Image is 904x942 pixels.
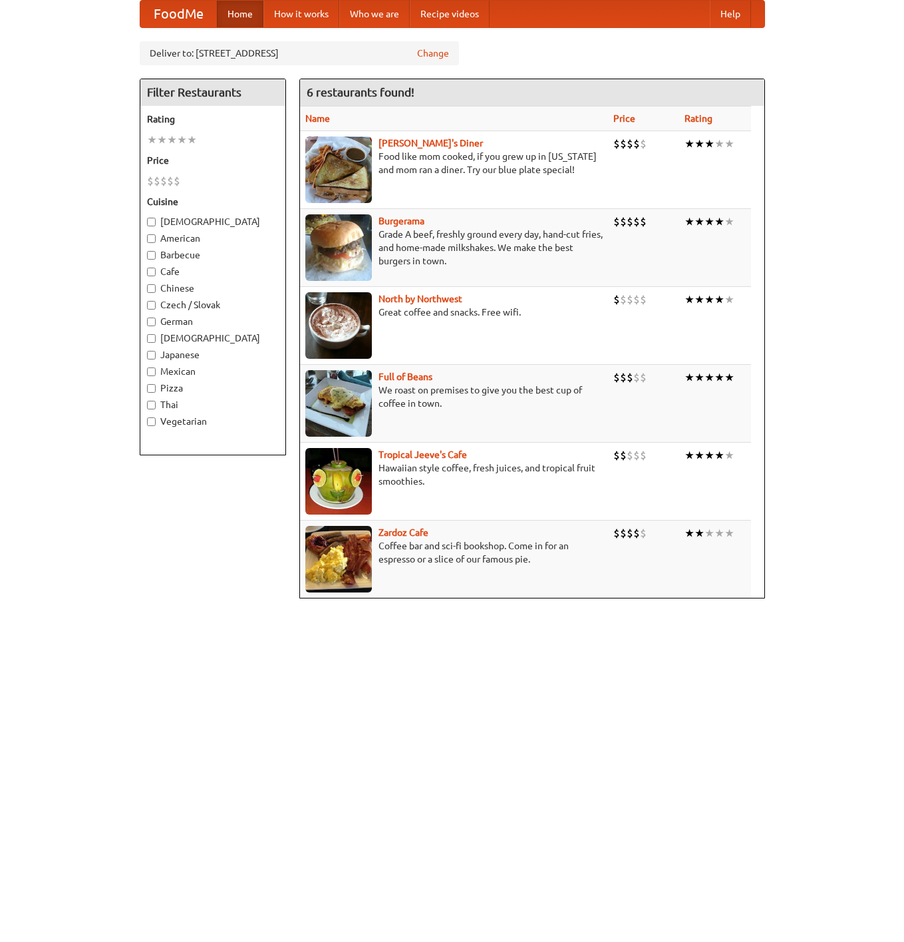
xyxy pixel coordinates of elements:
[620,370,627,385] li: $
[157,132,167,147] li: ★
[633,448,640,463] li: $
[378,449,467,460] a: Tropical Jeeve's Cafe
[160,174,167,188] li: $
[724,214,734,229] li: ★
[147,415,279,428] label: Vegetarian
[147,218,156,226] input: [DEMOGRAPHIC_DATA]
[147,265,279,278] label: Cafe
[147,215,279,228] label: [DEMOGRAPHIC_DATA]
[684,113,712,124] a: Rating
[694,370,704,385] li: ★
[724,370,734,385] li: ★
[627,526,633,541] li: $
[305,113,330,124] a: Name
[154,174,160,188] li: $
[167,174,174,188] li: $
[378,138,483,148] a: [PERSON_NAME]'s Diner
[694,136,704,151] li: ★
[263,1,339,27] a: How it works
[305,214,372,281] img: burgerama.jpg
[710,1,751,27] a: Help
[704,136,714,151] li: ★
[704,214,714,229] li: ★
[684,214,694,229] li: ★
[147,113,279,126] h5: Rating
[613,113,635,124] a: Price
[704,370,714,385] li: ★
[147,417,156,426] input: Vegetarian
[724,448,734,463] li: ★
[147,301,156,310] input: Czech / Slovak
[305,306,603,319] p: Great coffee and snacks. Free wifi.
[305,150,603,176] p: Food like mom cooked, if you grew up in [US_STATE] and mom ran a diner. Try our blue plate special!
[684,136,694,151] li: ★
[147,381,279,395] label: Pizza
[140,41,459,65] div: Deliver to: [STREET_ADDRESS]
[378,371,432,382] a: Full of Beans
[147,367,156,376] input: Mexican
[714,526,724,541] li: ★
[305,292,372,359] img: north.jpg
[714,292,724,307] li: ★
[627,370,633,385] li: $
[147,298,279,312] label: Czech / Slovak
[633,214,640,229] li: $
[147,351,156,359] input: Japanese
[147,365,279,378] label: Mexican
[147,248,279,262] label: Barbecue
[640,526,647,541] li: $
[640,136,647,151] li: $
[633,292,640,307] li: $
[724,292,734,307] li: ★
[704,292,714,307] li: ★
[305,383,603,410] p: We roast on premises to give you the best cup of coffee in town.
[378,216,424,226] a: Burgerama
[147,332,279,345] label: [DEMOGRAPHIC_DATA]
[307,86,414,99] ng-pluralize: 6 restaurants found!
[627,448,633,463] li: $
[633,526,640,541] li: $
[620,448,627,463] li: $
[684,370,694,385] li: ★
[378,294,462,304] a: North by Northwest
[633,136,640,151] li: $
[633,370,640,385] li: $
[305,461,603,488] p: Hawaiian style coffee, fresh juices, and tropical fruit smoothies.
[627,136,633,151] li: $
[147,401,156,409] input: Thai
[613,448,620,463] li: $
[378,527,428,538] a: Zardoz Cafe
[714,448,724,463] li: ★
[339,1,410,27] a: Who we are
[305,526,372,592] img: zardoz.jpg
[147,174,154,188] li: $
[620,136,627,151] li: $
[147,132,157,147] li: ★
[620,292,627,307] li: $
[147,284,156,293] input: Chinese
[724,136,734,151] li: ★
[694,292,704,307] li: ★
[694,526,704,541] li: ★
[305,228,603,268] p: Grade A beef, freshly ground every day, hand-cut fries, and home-made milkshakes. We make the bes...
[305,370,372,437] img: beans.jpg
[147,251,156,260] input: Barbecue
[627,292,633,307] li: $
[714,136,724,151] li: ★
[613,370,620,385] li: $
[167,132,177,147] li: ★
[694,448,704,463] li: ★
[684,292,694,307] li: ★
[147,268,156,276] input: Cafe
[177,132,187,147] li: ★
[704,448,714,463] li: ★
[640,292,647,307] li: $
[147,315,279,328] label: German
[147,398,279,411] label: Thai
[147,232,279,245] label: American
